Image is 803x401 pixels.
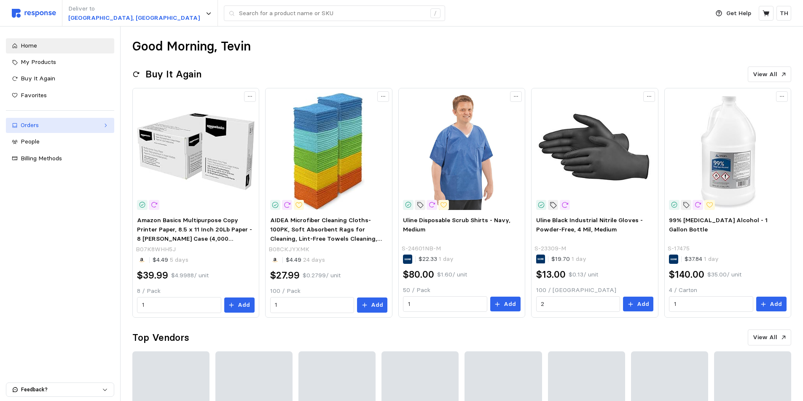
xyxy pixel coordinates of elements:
span: Uline Black Industrial Nitrile Gloves - Powder-Free, 4 Mil, Medium [536,216,643,233]
input: Qty [142,297,216,313]
h2: $140.00 [669,268,704,281]
h2: Top Vendors [132,331,189,344]
img: 81zpetuiJzL.__AC_SX300_SY300_QL70_ML2_.jpg [270,93,387,210]
input: Qty [541,297,615,312]
p: $0.2799 / unit [303,271,341,280]
p: S-17475 [668,244,690,253]
span: 24 days [301,256,325,263]
span: 5 days [168,256,188,263]
input: Qty [275,297,349,313]
h2: $27.99 [270,269,300,282]
p: $1.60 / unit [437,270,467,279]
span: Uline Disposable Scrub Shirts - Navy, Medium [403,216,510,233]
h2: $39.99 [137,269,168,282]
p: Add [371,300,383,310]
p: 4 / Carton [669,286,786,295]
button: Add [756,297,787,312]
input: Search for a product name or SKU [239,6,426,21]
h1: Good Morning, Tevin [132,38,251,55]
p: S-24601NB-M [402,244,441,253]
p: 100 / Pack [270,287,387,296]
h2: $13.00 [536,268,566,281]
p: Add [504,300,516,309]
input: Qty [674,297,748,312]
a: Favorites [6,88,114,103]
span: 1 day [570,255,586,263]
p: 8 / Pack [137,287,254,296]
span: Amazon Basics Multipurpose Copy Printer Paper, 8.5 x 11 Inch 20Lb Paper - 8 [PERSON_NAME] Case (4... [137,216,252,251]
span: Billing Methods [21,154,62,162]
a: Orders [6,118,114,133]
p: $0.13 / unit [569,270,598,279]
h2: $80.00 [403,268,434,281]
p: View All [753,333,777,342]
input: Qty [408,297,482,312]
button: TH [776,6,791,21]
h2: Buy It Again [145,68,201,81]
p: S-23309-M [534,244,566,253]
p: $4.49 [286,255,325,265]
div: / [430,8,440,19]
p: View All [753,70,777,79]
span: AIDEA Microfiber Cleaning Cloths-100PK, Soft Absorbent Rags for Cleaning, Lint-Free Towels Cleani... [270,216,384,269]
img: S-24601NB-M [403,93,520,210]
p: B07K8WHH5J [136,245,176,254]
p: $37.84 [685,255,719,264]
img: 71yKhJpWLnS.__AC_SX300_SY300_QL70_ML2_.jpg [137,93,254,210]
span: 1 day [702,255,719,263]
p: $4.9988 / unit [171,271,209,280]
p: Deliver to [68,4,200,13]
button: Add [623,297,653,312]
p: Add [770,300,782,309]
p: $22.33 [419,255,454,264]
img: S-17475_US [669,93,786,210]
img: S-23309-M [536,93,653,210]
p: Feedback? [21,386,102,393]
span: 99% [MEDICAL_DATA] Alcohol - 1 Gallon Bottle [669,216,768,233]
span: People [21,138,40,145]
span: Favorites [21,91,47,99]
a: People [6,134,114,149]
span: 1 day [437,255,454,263]
button: Get Help [711,5,756,21]
a: My Products [6,55,114,70]
button: Add [357,297,387,313]
a: Home [6,38,114,53]
p: 100 / [GEOGRAPHIC_DATA] [536,286,653,295]
p: $19.70 [551,255,586,264]
button: View All [748,66,791,82]
button: View All [748,329,791,345]
p: 50 / Pack [403,286,520,295]
p: $35.00 / unit [707,270,741,279]
button: Add [490,297,521,312]
p: Get Help [726,9,751,18]
p: $4.49 [153,255,188,265]
span: My Products [21,58,56,66]
span: Buy It Again [21,74,55,82]
button: Feedback? [6,383,114,396]
p: B08CKJYXMK [269,245,309,254]
span: Home [21,42,37,49]
button: Add [224,297,255,313]
p: [GEOGRAPHIC_DATA], [GEOGRAPHIC_DATA] [68,13,200,23]
a: Buy It Again [6,71,114,86]
a: Billing Methods [6,151,114,166]
p: TH [780,9,788,18]
p: Add [238,300,250,310]
div: Orders [21,121,99,130]
p: Add [637,300,649,309]
img: svg%3e [12,9,56,18]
